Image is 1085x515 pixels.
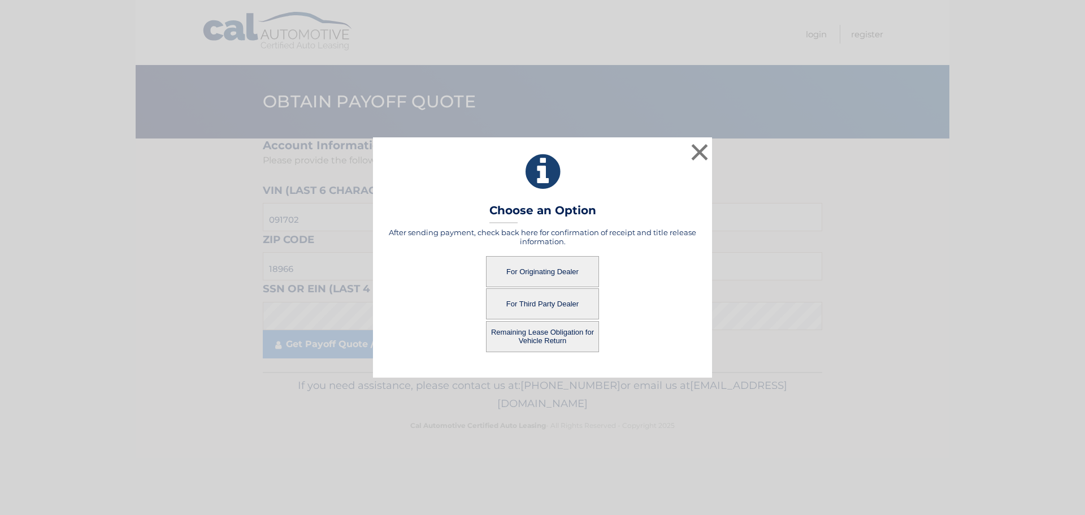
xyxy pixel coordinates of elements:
button: For Third Party Dealer [486,288,599,319]
button: For Originating Dealer [486,256,599,287]
button: Remaining Lease Obligation for Vehicle Return [486,321,599,352]
h3: Choose an Option [489,204,596,223]
h5: After sending payment, check back here for confirmation of receipt and title release information. [387,228,698,246]
button: × [688,141,711,163]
